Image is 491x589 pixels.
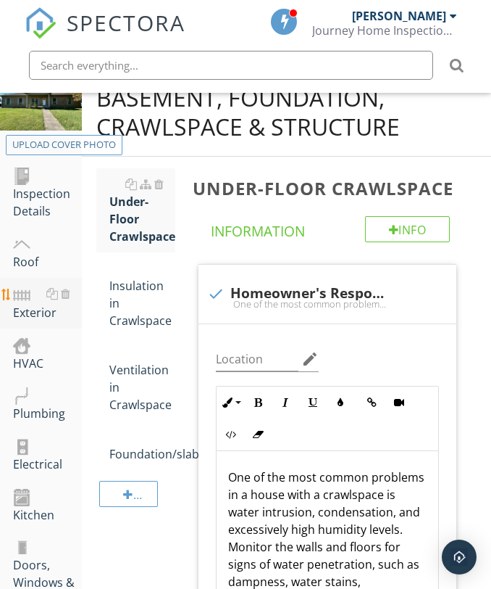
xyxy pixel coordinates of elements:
[13,167,82,221] div: Inspection Details
[301,350,319,368] i: edit
[109,344,175,413] div: Ventilation in Crawlspace
[29,51,433,80] input: Search everything...
[6,135,122,155] button: Upload cover photo
[299,389,327,416] button: Underline (⌘U)
[244,389,272,416] button: Bold (⌘B)
[13,487,82,524] div: Kitchen
[312,23,457,38] div: Journey Home Inspection Services
[13,387,82,423] div: Plumbing
[25,20,185,50] a: SPECTORA
[365,216,450,242] div: Info
[109,260,175,329] div: Insulation in Crawlspace
[352,9,446,23] div: [PERSON_NAME]
[25,7,56,39] img: The Best Home Inspection Software - Spectora
[193,178,468,198] h3: Under-Floor Crawlspace
[217,421,244,448] button: Code View
[217,389,244,416] button: Inline Style
[13,285,82,321] div: Exterior
[109,176,175,245] div: Under-Floor Crawlspace
[67,7,185,38] span: SPECTORA
[385,389,413,416] button: Insert Video
[13,234,82,271] div: Roof
[442,540,477,574] div: Open Intercom Messenger
[211,216,450,241] h4: Information
[109,428,175,463] div: Foundation/slab
[96,83,477,141] div: Basement, Foundation, Crawlspace & Structure
[99,481,158,507] div: Item
[244,421,272,448] button: Clear Formatting
[358,389,385,416] button: Insert Link (⌘K)
[216,347,298,371] input: Location
[207,298,448,310] div: One of the most common problems in a house with a crawlspace is water intrusion, condensation, an...
[272,389,299,416] button: Italic (⌘I)
[13,336,82,372] div: HVAC
[327,389,354,416] button: Colors
[13,437,82,473] div: Electrical
[12,138,116,152] div: Upload cover photo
